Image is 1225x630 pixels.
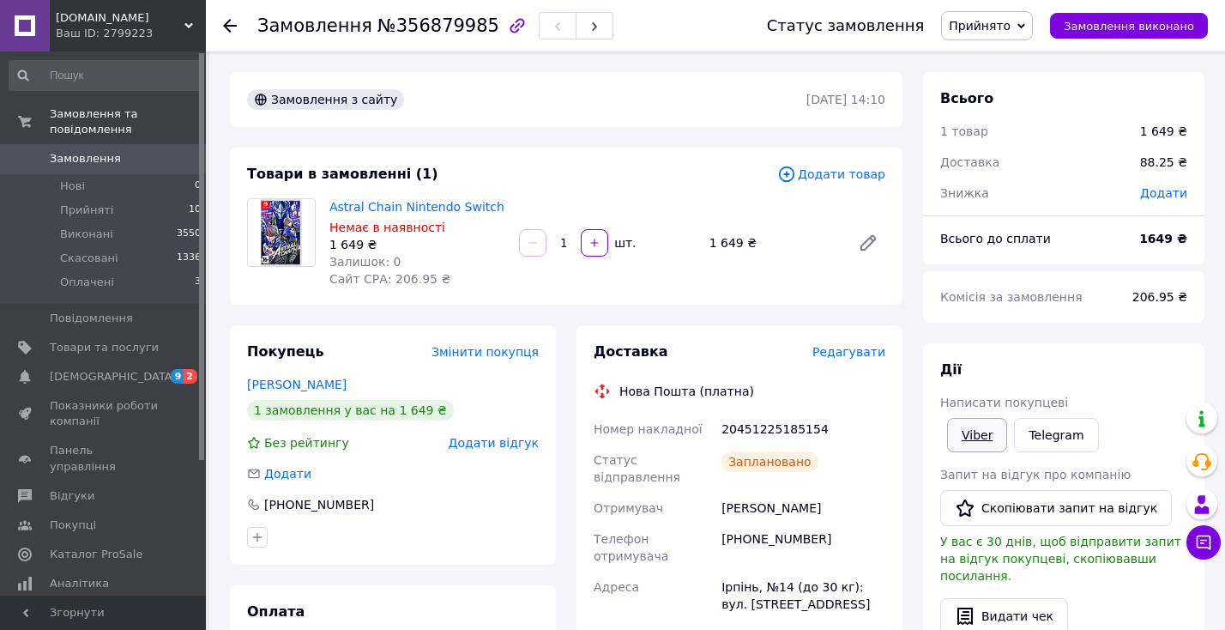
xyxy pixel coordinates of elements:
[50,106,206,137] span: Замовлення та повідомлення
[721,451,818,472] div: Заплановано
[812,345,885,359] span: Редагувати
[615,383,758,400] div: Нова Пошта (платна)
[594,532,668,563] span: Телефон отримувача
[718,524,889,572] div: [PHONE_NUMBER]
[247,343,324,360] span: Покупець
[1140,123,1187,140] div: 1 649 ₴
[247,89,404,110] div: Замовлення з сайту
[718,572,889,620] div: Ірпінь, №14 (до 30 кг): вул. [STREET_ADDRESS]
[1050,13,1208,39] button: Замовлення виконано
[60,203,113,218] span: Прийняті
[940,361,962,378] span: Дії
[1139,232,1187,245] b: 1649 ₴
[50,576,109,591] span: Аналітика
[50,547,142,562] span: Каталог ProSale
[377,15,499,36] span: №356879985
[56,10,184,26] span: pristavki.shop
[940,90,993,106] span: Всього
[594,580,639,594] span: Адреса
[60,179,85,194] span: Нові
[50,398,159,429] span: Показники роботи компанії
[50,369,177,385] span: [DEMOGRAPHIC_DATA]
[940,232,1051,245] span: Всього до сплати
[177,227,201,242] span: 3550
[189,203,201,218] span: 10
[223,17,237,34] div: Повернутися назад
[50,488,94,504] span: Відгуки
[431,345,539,359] span: Змінити покупця
[940,468,1131,482] span: Запит на відгук про компанію
[60,275,114,290] span: Оплачені
[56,26,206,41] div: Ваш ID: 2799223
[257,15,372,36] span: Замовлення
[940,535,1181,583] span: У вас є 30 днів, щоб відправити запит на відгук покупцеві, скопіювавши посилання.
[1130,143,1198,181] div: 88.25 ₴
[329,236,505,253] div: 1 649 ₴
[195,179,201,194] span: 0
[184,369,197,384] span: 2
[171,369,184,384] span: 9
[940,290,1083,304] span: Комісія за замовлення
[594,343,668,360] span: Доставка
[262,496,376,513] div: [PHONE_NUMBER]
[50,151,121,167] span: Замовлення
[1132,290,1187,304] span: 206.95 ₴
[50,443,159,474] span: Панель управління
[60,251,118,266] span: Скасовані
[594,422,703,436] span: Номер накладної
[703,231,844,255] div: 1 649 ₴
[264,467,311,481] span: Додати
[449,436,539,450] span: Додати відгук
[851,226,885,260] a: Редагувати
[329,221,445,234] span: Немає в наявності
[247,378,347,391] a: [PERSON_NAME]
[947,418,1007,452] a: Viber
[264,436,349,450] span: Без рейтингу
[1014,418,1098,452] a: Telegram
[806,93,885,106] time: [DATE] 14:10
[50,518,96,533] span: Покупці
[777,165,885,184] span: Додати товар
[940,124,988,138] span: 1 товар
[60,227,113,242] span: Виконані
[949,19,1011,33] span: Прийнято
[9,60,202,91] input: Пошук
[247,400,454,421] div: 1 замовлення у вас на 1 649 ₴
[50,311,133,326] span: Повідомлення
[940,186,989,200] span: Знижка
[718,414,889,445] div: 20451225185154
[1186,525,1221,560] button: Чат з покупцем
[177,251,201,266] span: 1336
[767,17,925,34] div: Статус замовлення
[940,490,1172,526] button: Скопіювати запит на відгук
[247,603,305,620] span: Оплата
[594,453,680,484] span: Статус відправлення
[195,275,201,290] span: 3
[329,255,401,269] span: Залишок: 0
[610,234,637,251] div: шт.
[247,166,438,182] span: Товари в замовленні (1)
[1064,20,1194,33] span: Замовлення виконано
[940,155,999,169] span: Доставка
[329,272,450,286] span: Сайт СРА: 206.95 ₴
[261,199,303,266] img: Astral Chain Nintendo Switch
[1140,186,1187,200] span: Додати
[594,501,663,515] span: Отримувач
[329,200,504,214] a: Astral Chain Nintendo Switch
[50,340,159,355] span: Товари та послуги
[940,396,1068,409] span: Написати покупцеві
[718,493,889,524] div: [PERSON_NAME]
